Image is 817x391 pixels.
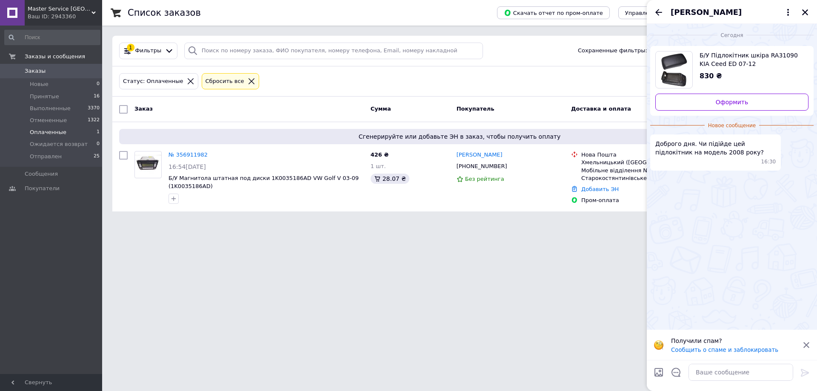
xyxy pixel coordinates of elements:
[371,151,389,158] span: 426 ₴
[457,151,503,159] a: [PERSON_NAME]
[121,77,185,86] div: Статус: Оплаченные
[128,8,201,18] h1: Список заказов
[94,93,100,100] span: 16
[457,106,494,112] span: Покупатель
[655,140,776,157] span: Доброго дня. Чи підійде цей підлокітник на модель 2008 року?
[700,72,722,80] span: 830 ₴
[650,31,814,39] div: 12.08.2025
[25,185,60,192] span: Покупатели
[30,80,49,88] span: Новые
[625,10,692,16] span: Управление статусами
[671,337,797,345] p: Получили спам?
[571,106,631,112] span: Доставка и оплата
[135,155,161,175] img: Фото товару
[700,51,802,68] span: Б/У Підлокітник шкіра RA31090 KIA Ceed ED 07-12
[204,77,246,86] div: Сбросить все
[25,53,85,60] span: Заказы и сообщения
[30,105,71,112] span: Выполненные
[30,140,88,148] span: Ожидается возврат
[88,105,100,112] span: 3370
[659,51,689,88] img: 6591457268_w640_h640_bu-podlokotnik-kozha.jpg
[655,51,808,88] a: Посмотреть товар
[581,197,702,204] div: Пром-оплата
[25,67,46,75] span: Заказы
[465,176,504,182] span: Без рейтинга
[97,140,100,148] span: 0
[30,117,67,124] span: Отмененные
[455,161,509,172] div: [PHONE_NUMBER]
[134,106,153,112] span: Заказ
[97,80,100,88] span: 0
[169,163,206,170] span: 16:54[DATE]
[30,153,62,160] span: Отправлен
[671,347,778,353] button: Сообщить о спаме и заблокировать
[30,93,59,100] span: Принятые
[671,367,682,378] button: Открыть шаблоны ответов
[4,30,100,45] input: Поиск
[671,7,793,18] button: [PERSON_NAME]
[497,6,610,19] button: Скачать отчет по пром-оплате
[371,174,409,184] div: 28.07 ₴
[581,159,702,182] div: Хмельницький ([GEOGRAPHIC_DATA].), Мобільне відділення №10 (до 5 кг): Старокостянтинівське Шосе, 5
[800,7,810,17] button: Закрыть
[184,43,483,59] input: Поиск по номеру заказа, ФИО покупателя, номеру телефона, Email, номеру накладной
[654,7,664,17] button: Назад
[30,128,66,136] span: Оплаченные
[581,186,619,192] a: Добавить ЭН
[705,122,759,129] span: Новое сообщение
[581,151,702,159] div: Нова Пошта
[94,153,100,160] span: 25
[25,170,58,178] span: Сообщения
[88,117,100,124] span: 1322
[504,9,603,17] span: Скачать отчет по пром-оплате
[761,158,776,166] span: 16:30 12.08.2025
[127,44,134,51] div: 1
[717,32,747,39] span: Сегодня
[169,151,208,158] a: № 356911982
[123,132,797,141] span: Сгенерируйте или добавьте ЭН в заказ, чтобы получить оплату
[654,340,664,350] img: :face_with_monocle:
[97,128,100,136] span: 1
[135,47,162,55] span: Фильтры
[671,7,742,18] span: [PERSON_NAME]
[371,163,386,169] span: 1 шт.
[618,6,699,19] button: Управление статусами
[655,94,808,111] a: Оформить
[28,13,102,20] div: Ваш ID: 2943360
[578,47,647,55] span: Сохраненные фильтры:
[28,5,91,13] span: Master Service Киев
[371,106,391,112] span: Сумма
[169,175,359,189] a: Б/У Магнитола штатная под диски 1K0035186AD VW Golf V 03-09 (1K0035186AD)
[134,151,162,178] a: Фото товару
